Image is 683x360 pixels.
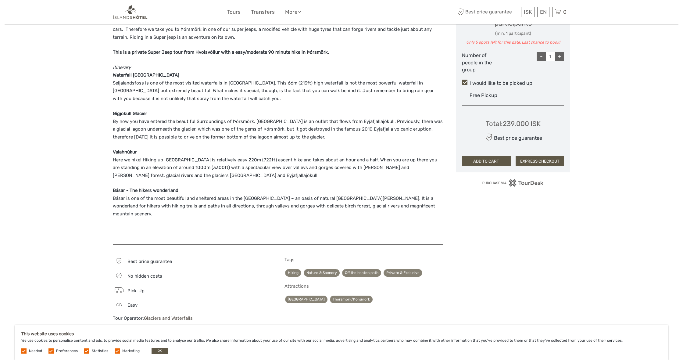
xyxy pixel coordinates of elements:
[285,296,327,303] a: [GEOGRAPHIC_DATA]
[113,187,443,218] p: Básar is one of the most beautiful and sheltered areas in the [GEOGRAPHIC_DATA] – an oasis of nat...
[9,11,69,16] p: We're away right now. Please check back later!
[462,156,511,167] button: ADD TO CART
[285,8,301,16] a: More
[482,179,544,187] img: PurchaseViaTourDesk.png
[284,257,443,262] h5: Tags
[456,7,520,17] span: Best price guarantee
[484,132,542,142] div: Best price guarantee
[470,92,497,98] span: Free Pickup
[15,325,668,360] div: We use cookies to personalise content and ads, to provide social media features and to analyse ou...
[462,40,564,45] div: Only 5 spots left for this date. Last chance to book!
[462,52,496,74] div: Number of people in the group
[486,119,541,128] div: Total : 239.000 ISK
[284,283,443,289] h5: Attractions
[29,348,42,354] label: Needed
[113,148,443,179] p: Here we hike! Hiking up [GEOGRAPHIC_DATA] is relatively easy 220m (722ft) ascent hike and takes a...
[251,8,275,16] a: Transfers
[127,273,162,279] span: No hidden costs
[113,18,443,41] p: The route to [GEOGRAPHIC_DATA] has many unbridged rivercrossings with deep fast flowing waters, f...
[537,52,546,61] div: -
[330,296,373,303] a: Thorsmork/Þórsmörk
[21,331,662,337] h5: This website uses cookies
[113,64,443,103] p: Seljalandsfoss is one of the most visited waterfalls in [GEOGRAPHIC_DATA]. This 66m (213ft) high ...
[384,269,422,277] a: Private & Exclusive
[462,80,564,87] label: I would like to be picked up
[555,52,564,61] div: +
[113,65,131,70] em: Itinerary
[144,315,193,321] a: Glaciers and Waterfalls
[56,348,78,354] label: Preferences
[113,110,443,141] p: By now you have entered the beautiful Surroundings of Þórsmörk. [GEOGRAPHIC_DATA] is an outlet th...
[127,288,145,293] span: Pick-Up
[537,7,549,17] div: EN
[152,348,168,354] button: OK
[113,315,272,322] div: Tour Operator:
[516,156,564,167] button: EXPRESS CHECKOUT
[304,269,340,277] a: Nature & Scenery
[562,9,567,15] span: 0
[127,259,172,264] span: Best price guarantee
[227,8,241,16] a: Tours
[122,348,140,354] label: Marketing
[70,9,77,17] button: Open LiveChat chat widget
[113,188,178,193] strong: Básar - The hikers wonderland
[92,348,108,354] label: Statistics
[113,5,148,20] img: 1298-aa34540a-eaca-4c1b-b063-13e4b802c612_logo_small.png
[113,149,137,155] strong: Valahnúkur
[113,49,329,55] strong: This is a private Super Jeep tour from Hvolsvöllur with a easy/moderate 90 minute hike in Þórsmörk.
[113,111,147,116] strong: Gígjökull Glacier
[462,9,564,45] div: Select the number of participants
[127,302,138,308] span: Easy
[113,72,179,78] strong: Waterfall [GEOGRAPHIC_DATA]
[342,269,381,277] a: Off the beaten path
[285,269,301,277] a: Hiking
[462,31,564,37] div: (min. 1 participant)
[524,9,532,15] span: ISK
